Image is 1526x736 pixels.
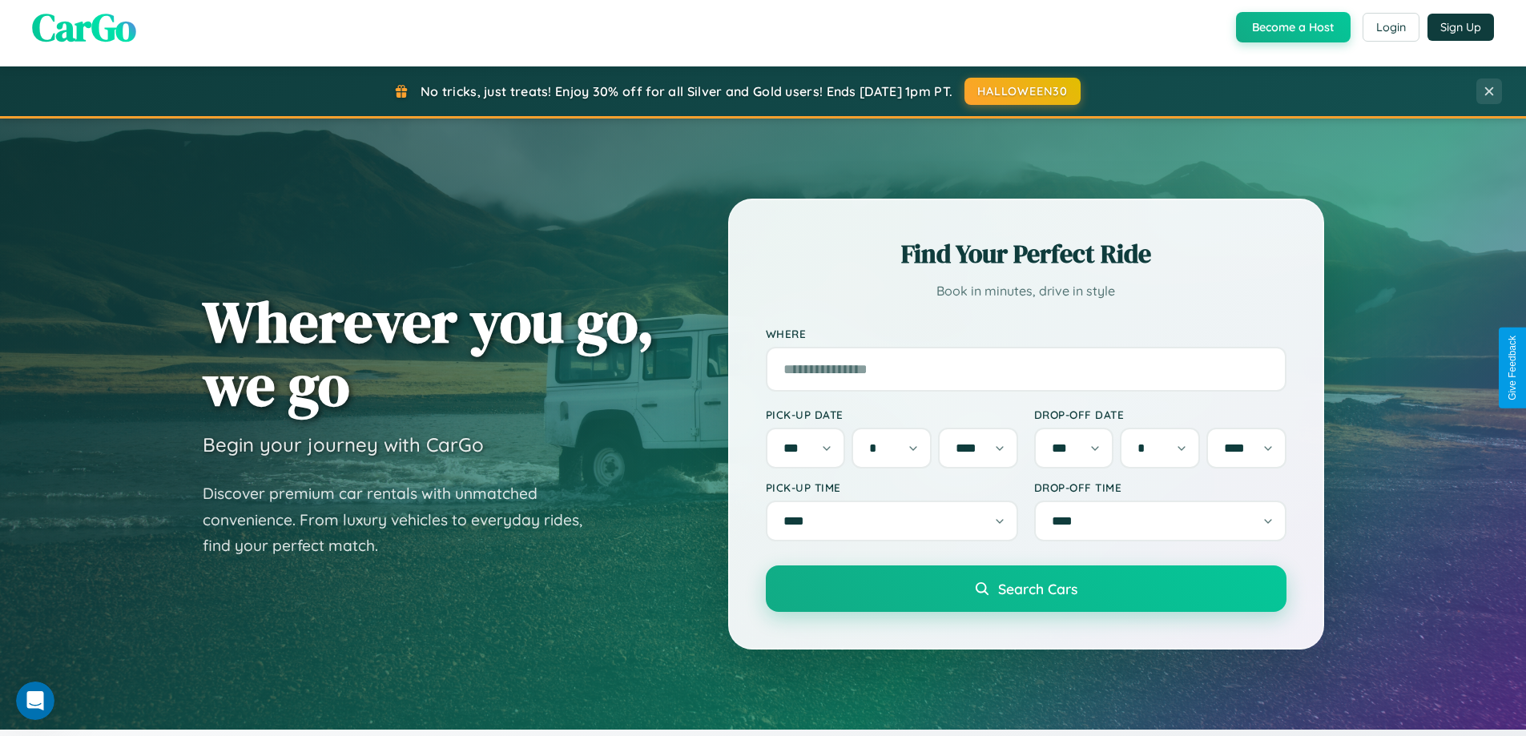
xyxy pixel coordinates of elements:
h2: Find Your Perfect Ride [766,236,1286,271]
span: Search Cars [998,580,1077,597]
label: Drop-off Date [1034,408,1286,421]
button: Become a Host [1236,12,1351,42]
span: CarGo [32,1,136,54]
button: HALLOWEEN30 [964,78,1081,105]
iframe: Intercom live chat [16,682,54,720]
button: Search Cars [766,565,1286,612]
p: Book in minutes, drive in style [766,280,1286,303]
p: Discover premium car rentals with unmatched convenience. From luxury vehicles to everyday rides, ... [203,481,603,559]
button: Sign Up [1427,14,1494,41]
label: Pick-up Time [766,481,1018,494]
h1: Wherever you go, we go [203,290,654,416]
h3: Begin your journey with CarGo [203,432,484,456]
label: Drop-off Time [1034,481,1286,494]
button: Login [1363,13,1419,42]
label: Where [766,327,1286,340]
label: Pick-up Date [766,408,1018,421]
span: No tricks, just treats! Enjoy 30% off for all Silver and Gold users! Ends [DATE] 1pm PT. [421,83,952,99]
div: Give Feedback [1507,336,1518,400]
